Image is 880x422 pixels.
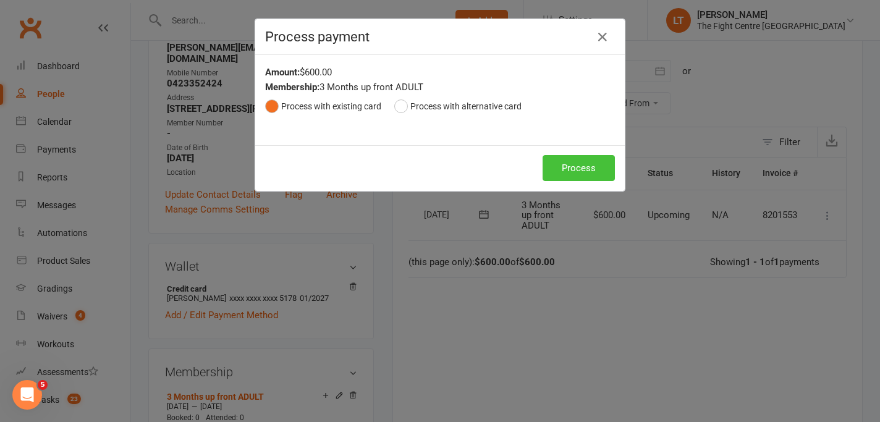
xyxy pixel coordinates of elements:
iframe: Intercom live chat [12,380,42,410]
button: Process with alternative card [394,95,522,118]
div: 3 Months up front ADULT [265,80,615,95]
strong: Membership: [265,82,319,93]
div: $600.00 [265,65,615,80]
button: Process [543,155,615,181]
span: 5 [38,380,48,390]
button: Process with existing card [265,95,381,118]
strong: Amount: [265,67,300,78]
h4: Process payment [265,29,615,44]
button: Close [593,27,612,47]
